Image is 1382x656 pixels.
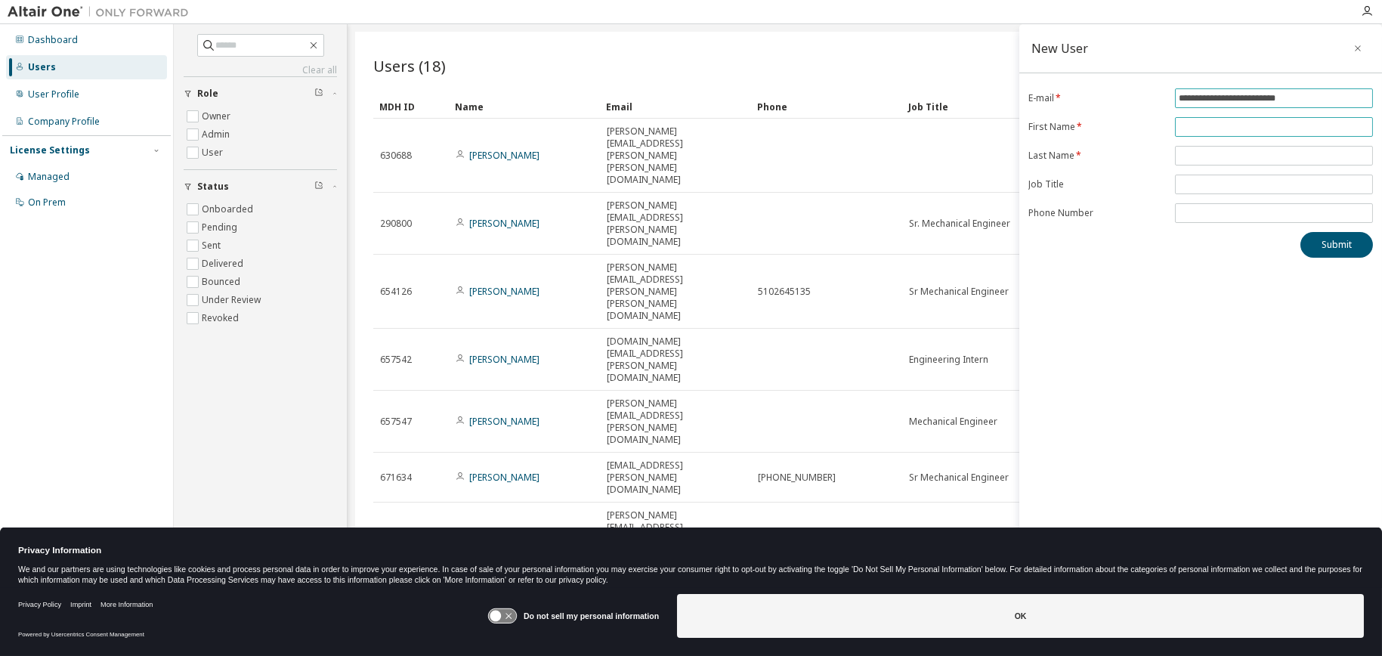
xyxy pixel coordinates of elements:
[380,150,412,162] span: 630688
[1028,92,1166,104] label: E-mail
[373,55,446,76] span: Users (18)
[314,181,323,193] span: Clear filter
[758,286,811,298] span: 5102645135
[8,5,196,20] img: Altair One
[469,415,540,428] a: [PERSON_NAME]
[202,125,233,144] label: Admin
[380,354,412,366] span: 657542
[909,218,1010,230] span: Sr. Mechanical Engineer
[197,181,229,193] span: Status
[909,286,1009,298] span: Sr Mechanical Engineer
[469,149,540,162] a: [PERSON_NAME]
[469,471,540,484] a: [PERSON_NAME]
[10,144,90,156] div: License Settings
[28,171,70,183] div: Managed
[607,336,744,384] span: [DOMAIN_NAME][EMAIL_ADDRESS][PERSON_NAME][DOMAIN_NAME]
[607,509,744,570] span: [PERSON_NAME][EMAIL_ADDRESS][PERSON_NAME][PERSON_NAME][DOMAIN_NAME]
[607,460,744,496] span: [EMAIL_ADDRESS][PERSON_NAME][DOMAIN_NAME]
[28,88,79,101] div: User Profile
[184,64,337,76] a: Clear all
[28,61,56,73] div: Users
[380,286,412,298] span: 654126
[197,88,218,100] span: Role
[909,416,997,428] span: Mechanical Engineer
[380,218,412,230] span: 290800
[1300,232,1373,258] button: Submit
[758,472,836,484] span: [PHONE_NUMBER]
[909,354,988,366] span: Engineering Intern
[202,237,224,255] label: Sent
[607,261,744,322] span: [PERSON_NAME][EMAIL_ADDRESS][PERSON_NAME][PERSON_NAME][DOMAIN_NAME]
[184,170,337,203] button: Status
[202,107,233,125] label: Owner
[607,200,744,248] span: [PERSON_NAME][EMAIL_ADDRESS][PERSON_NAME][DOMAIN_NAME]
[28,34,78,46] div: Dashboard
[202,309,242,327] label: Revoked
[469,353,540,366] a: [PERSON_NAME]
[380,472,412,484] span: 671634
[757,94,896,119] div: Phone
[202,255,246,273] label: Delivered
[607,125,744,186] span: [PERSON_NAME][EMAIL_ADDRESS][PERSON_NAME][PERSON_NAME][DOMAIN_NAME]
[202,291,264,309] label: Under Review
[28,116,100,128] div: Company Profile
[314,88,323,100] span: Clear filter
[455,94,594,119] div: Name
[1028,121,1166,133] label: First Name
[469,285,540,298] a: [PERSON_NAME]
[202,200,256,218] label: Onboarded
[379,94,443,119] div: MDH ID
[909,472,1009,484] span: Sr Mechanical Engineer
[908,94,1047,119] div: Job Title
[380,416,412,428] span: 657547
[28,196,66,209] div: On Prem
[202,273,243,291] label: Bounced
[202,144,226,162] label: User
[607,398,744,446] span: [PERSON_NAME][EMAIL_ADDRESS][PERSON_NAME][DOMAIN_NAME]
[202,218,240,237] label: Pending
[1028,207,1166,219] label: Phone Number
[606,94,745,119] div: Email
[1028,178,1166,190] label: Job Title
[469,217,540,230] a: [PERSON_NAME]
[1031,42,1088,54] div: New User
[1028,150,1166,162] label: Last Name
[184,77,337,110] button: Role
